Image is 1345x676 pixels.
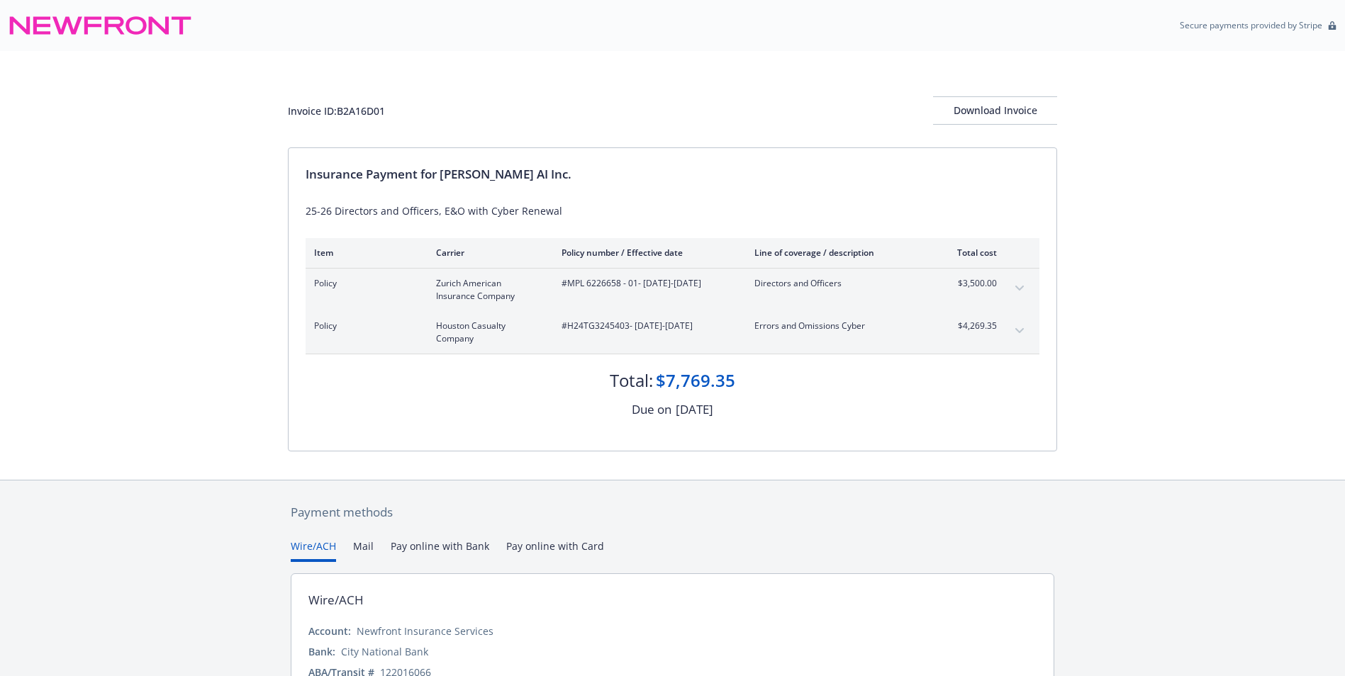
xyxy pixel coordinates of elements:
[391,539,489,562] button: Pay online with Bank
[933,97,1057,124] div: Download Invoice
[562,320,732,332] span: #H24TG3245403 - [DATE]-[DATE]
[1008,320,1031,342] button: expand content
[291,539,336,562] button: Wire/ACH
[306,269,1039,311] div: PolicyZurich American Insurance Company#MPL 6226658 - 01- [DATE]-[DATE]Directors and Officers$3,5...
[754,247,921,259] div: Line of coverage / description
[306,311,1039,354] div: PolicyHouston Casualty Company#H24TG3245403- [DATE]-[DATE]Errors and Omissions Cyber$4,269.35expa...
[944,247,997,259] div: Total cost
[562,247,732,259] div: Policy number / Effective date
[306,165,1039,184] div: Insurance Payment for [PERSON_NAME] AI Inc.
[754,320,921,332] span: Errors and Omissions Cyber
[341,644,428,659] div: City National Bank
[506,539,604,562] button: Pay online with Card
[632,400,671,419] div: Due on
[933,96,1057,125] button: Download Invoice
[944,320,997,332] span: $4,269.35
[436,320,539,345] span: Houston Casualty Company
[308,624,351,638] div: Account:
[306,203,1039,218] div: 25-26 Directors and Officers, E&O with Cyber Renewal
[754,277,921,290] span: Directors and Officers
[308,591,364,609] div: Wire/ACH
[291,503,1054,522] div: Payment methods
[436,277,539,303] span: Zurich American Insurance Company
[314,247,413,259] div: Item
[288,103,385,118] div: Invoice ID: B2A16D01
[314,277,413,290] span: Policy
[308,644,335,659] div: Bank:
[436,247,539,259] div: Carrier
[353,539,374,562] button: Mail
[357,624,493,638] div: Newfront Insurance Services
[1008,277,1031,300] button: expand content
[656,368,735,393] div: $7,769.35
[676,400,713,419] div: [DATE]
[610,368,653,393] div: Total:
[562,277,732,290] span: #MPL 6226658 - 01 - [DATE]-[DATE]
[314,320,413,332] span: Policy
[1180,19,1322,31] p: Secure payments provided by Stripe
[944,277,997,290] span: $3,500.00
